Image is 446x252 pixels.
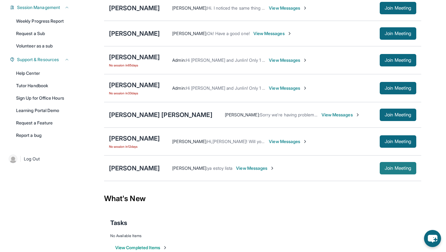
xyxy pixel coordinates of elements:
[385,113,411,117] span: Join Meeting
[17,4,60,11] span: Session Management
[24,156,40,162] span: Log Out
[110,218,127,227] span: Tasks
[207,139,308,144] span: Hi,[PERSON_NAME]! Will you be able to join [DATE]!
[207,5,420,11] span: Hi. I noticed the same thing [DATE] as I was closed to him I will work with him. Thank you so sor...
[12,16,73,27] a: Weekly Progress Report
[355,112,360,117] img: Chevron-Right
[115,245,168,251] button: View Completed Items
[12,130,73,141] a: Report a bug
[269,138,308,145] span: View Messages
[172,165,207,171] span: [PERSON_NAME] :
[12,28,73,39] a: Request a Sub
[109,81,160,89] div: [PERSON_NAME]
[269,85,308,91] span: View Messages
[236,165,275,171] span: View Messages
[109,144,160,149] span: No session in 12 days
[225,112,260,117] span: [PERSON_NAME] :
[269,57,308,63] span: View Messages
[321,112,360,118] span: View Messages
[12,80,73,91] a: Tutor Handbook
[172,57,186,63] span: Admin :
[12,92,73,104] a: Sign Up for Office Hours
[380,2,416,14] button: Join Meeting
[12,68,73,79] a: Help Center
[109,164,160,173] div: [PERSON_NAME]
[172,5,207,11] span: [PERSON_NAME] :
[109,91,160,96] span: No session in 33 days
[20,155,21,163] span: |
[9,155,17,163] img: user-img
[109,4,160,12] div: [PERSON_NAME]
[380,54,416,66] button: Join Meeting
[303,58,308,63] img: Chevron-Right
[172,85,186,91] span: Admin :
[385,58,411,62] span: Join Meeting
[303,6,308,11] img: Chevron-Right
[380,109,416,121] button: Join Meeting
[109,63,160,68] span: No session in 65 days
[380,27,416,40] button: Join Meeting
[385,166,411,170] span: Join Meeting
[172,31,207,36] span: [PERSON_NAME] :
[15,56,69,63] button: Support & Resources
[385,32,411,35] span: Join Meeting
[260,112,427,117] span: Sorry we're having problems with the computer, he'll be trying to log in with his tablet
[12,117,73,128] a: Request a Feature
[270,166,275,171] img: Chevron-Right
[109,134,160,143] div: [PERSON_NAME]
[172,139,207,144] span: [PERSON_NAME] :
[269,5,308,11] span: View Messages
[385,140,411,143] span: Join Meeting
[380,162,416,174] button: Join Meeting
[287,31,292,36] img: Chevron-Right
[385,86,411,90] span: Join Meeting
[207,165,232,171] span: ya estoy lista
[424,230,441,247] button: chat-button
[109,53,160,61] div: [PERSON_NAME]
[253,30,292,37] span: View Messages
[303,86,308,91] img: Chevron-Right
[380,135,416,148] button: Join Meeting
[104,185,421,212] div: What's New
[109,29,160,38] div: [PERSON_NAME]
[17,56,59,63] span: Support & Resources
[385,6,411,10] span: Join Meeting
[207,31,249,36] span: Ok! Have a good one!
[303,139,308,144] img: Chevron-Right
[6,152,73,166] a: |Log Out
[110,233,415,238] div: No Available Items
[12,105,73,116] a: Learning Portal Demo
[380,82,416,94] button: Join Meeting
[12,40,73,52] a: Volunteer as a sub
[15,4,69,11] button: Session Management
[109,110,212,119] div: [PERSON_NAME] [PERSON_NAME]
